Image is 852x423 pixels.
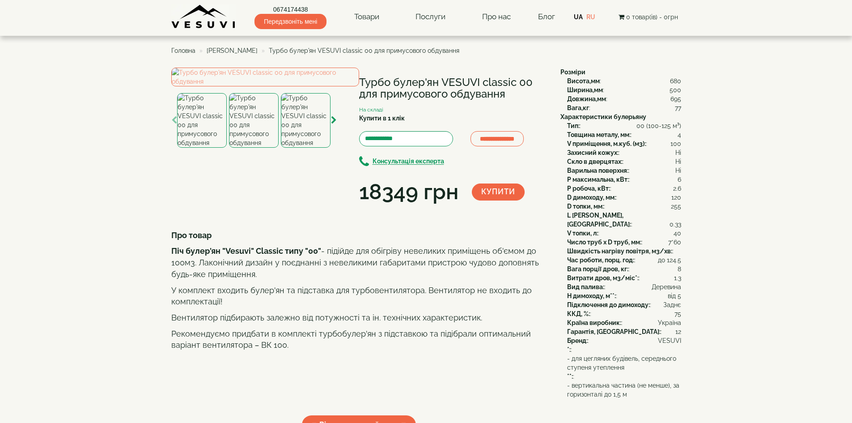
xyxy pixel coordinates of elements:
span: Україна [658,318,681,327]
div: 18349 грн [359,177,458,207]
b: Тип: [567,122,580,129]
span: Ні [675,166,681,175]
a: [PERSON_NAME] [207,47,258,54]
b: Гарантія, [GEOGRAPHIC_DATA]: [567,328,661,335]
span: Деревина [652,282,681,291]
label: Купити в 1 клік [359,114,405,123]
b: Ширина,мм [567,86,603,94]
span: 100 [670,139,681,148]
span: 75 [674,309,681,318]
b: D топки, мм: [567,203,604,210]
span: 12 [675,327,681,336]
div: : [567,157,681,166]
div: : [567,85,681,94]
b: Число труб x D труб, мм: [567,239,641,246]
div: : [567,282,681,291]
span: 4 [678,130,681,139]
b: Характеристики булерьяну [560,113,646,120]
span: Ні [675,157,681,166]
p: Рекомендуємо придбати в комплекті турбобулер'ян з підставкою та підібрали оптимальний варіант вен... [171,328,547,351]
div: : [567,256,681,265]
p: У комплект входить булер'ян та підставка для турбовентилятора. Вентилятор не входить до комплекта... [171,285,547,308]
a: 0674174438 [254,5,326,14]
span: 8 [678,265,681,273]
div: : [567,265,681,273]
span: 4.5 [673,256,681,265]
div: : [567,327,681,336]
b: Бренд: [567,337,588,344]
small: На складі [359,107,383,113]
b: Вага,кг [567,104,589,111]
span: 77 [675,103,681,112]
button: Купити [472,184,525,201]
span: VESUVI [658,336,681,345]
b: P робоча, кВт: [567,185,610,192]
div: : [567,345,681,354]
b: P максимальна, кВт: [567,176,629,183]
b: Варильна поверхня: [567,167,628,174]
div: : [567,184,681,193]
div: : [567,77,681,85]
b: V приміщення, м.куб. (м3): [567,140,646,147]
span: 6 [678,175,681,184]
span: - для цегляних будівель, середнього ступеня утеплення [567,354,681,372]
span: Ні [675,148,681,157]
span: 255 [671,202,681,211]
span: 500 [670,85,681,94]
button: 0 товар(ів) - 0грн [616,12,681,22]
div: : [567,291,681,300]
b: H димоходу, м**: [567,292,616,299]
a: Про нас [473,7,520,27]
span: 0.33 [670,220,681,229]
div: : [567,103,681,112]
a: Товари [345,7,388,27]
span: 695 [670,94,681,103]
b: Швидкість нагріву повітря, м3/хв: [567,248,672,255]
a: Блог [538,12,555,21]
b: ККД, %: [567,310,590,317]
div: : [567,247,681,256]
span: 120 [671,193,681,202]
b: Піч булер'ян "Vesuvi" Classic типу "00" [171,246,321,256]
span: 40 [674,229,681,238]
a: Турбо булер'ян VESUVI classic 00 для примусового обдування [171,68,359,86]
span: до 12 [658,256,673,265]
img: Турбо булер'ян VESUVI classic 00 для примусового обдування [177,93,227,148]
img: content [171,4,236,29]
a: RU [586,13,595,21]
b: Вид палива: [567,283,604,291]
div: : [567,193,681,202]
div: : [567,354,681,381]
b: Довжина,мм [567,95,606,103]
b: L [PERSON_NAME], [GEOGRAPHIC_DATA]: [567,212,631,228]
div: : [567,130,681,139]
div: На конструкції знаходиться 2 важелі регулювання горіння. Дверцята оснащені ручкою, яка не дозволи... [171,230,547,409]
b: V топки, л: [567,230,598,237]
div: : [567,238,681,247]
span: 00 (100-125 м³) [636,121,681,130]
div: : [567,336,681,345]
a: Головна [171,47,195,54]
div: : [567,211,681,229]
span: Турбо булер'ян VESUVI classic 00 для примусового обдування [269,47,459,54]
b: D димоходу, мм: [567,194,616,201]
span: Заднє [663,300,681,309]
div: : [567,229,681,238]
div: : [567,175,681,184]
div: : [567,300,681,309]
b: Товщина металу, мм: [567,131,631,138]
b: Захисний кожух: [567,149,619,156]
h1: Турбо булер'ян VESUVI classic 00 для примусового обдування [359,77,547,100]
b: Висота,мм [567,77,600,85]
span: від 5 [668,291,681,300]
p: - підійде для обігріву невеликих приміщень об'ємом до 100м3. Лаконічний дизайн у поєднанні з неве... [171,245,547,280]
div: : [567,166,681,175]
div: : [567,318,681,327]
a: UA [574,13,583,21]
b: Підключення до димоходу: [567,301,650,308]
div: : [567,309,681,318]
span: 0 товар(ів) - 0грн [626,13,678,21]
b: Вага порції дров, кг: [567,265,628,273]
